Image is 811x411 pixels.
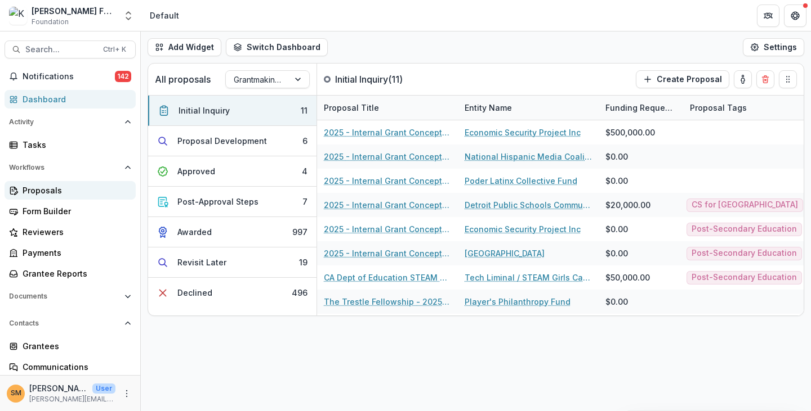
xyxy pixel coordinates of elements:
[92,383,115,394] p: User
[5,40,136,58] button: Search...
[465,199,592,211] a: Detroit Public Schools Community District
[324,223,451,235] a: 2025 - Internal Grant Concept Form
[605,127,655,138] div: $500,000.00
[32,5,116,17] div: [PERSON_NAME] Foundation
[605,296,628,308] div: $0.00
[5,136,136,154] a: Tasks
[148,96,317,126] button: Initial Inquiry11
[692,249,797,258] span: Post-Secondary Education
[317,102,386,114] div: Proposal Title
[121,4,136,27] button: Open entity switcher
[599,96,683,120] div: Funding Requested
[23,93,127,105] div: Dashboard
[145,7,184,24] nav: breadcrumb
[148,217,317,247] button: Awarded997
[23,205,127,217] div: Form Builder
[458,96,599,120] div: Entity Name
[5,358,136,376] a: Communications
[177,196,259,207] div: Post-Approval Steps
[605,175,628,187] div: $0.00
[636,70,729,88] button: Create Proposal
[324,296,451,308] a: The Trestle Fellowship - 2025 - Internal Grant Concept Form
[148,278,317,308] button: Declined496
[317,96,458,120] div: Proposal Title
[226,38,328,56] button: Switch Dashboard
[5,287,136,305] button: Open Documents
[302,135,308,147] div: 6
[150,10,179,21] div: Default
[605,247,628,259] div: $0.00
[465,296,571,308] a: Player's Philanthropy Fund
[743,38,804,56] button: Settings
[465,127,581,138] a: Economic Security Project Inc
[23,361,127,373] div: Communications
[292,287,308,299] div: 496
[25,45,96,55] span: Search...
[148,38,221,56] button: Add Widget
[9,292,120,300] span: Documents
[32,17,69,27] span: Foundation
[23,139,127,151] div: Tasks
[5,223,136,241] a: Reviewers
[23,226,127,238] div: Reviewers
[177,256,226,268] div: Revisit Later
[458,102,519,114] div: Entity Name
[605,199,650,211] div: $20,000.00
[179,105,230,116] div: Initial Inquiry
[5,181,136,200] a: Proposals
[155,73,211,86] p: All proposals
[465,247,545,259] a: [GEOGRAPHIC_DATA]
[465,175,577,187] a: Poder Latinx Collective Fund
[784,4,806,27] button: Get Help
[5,159,136,177] button: Open Workflows
[299,256,308,268] div: 19
[23,247,127,259] div: Payments
[177,287,212,299] div: Declined
[605,272,650,283] div: $50,000.00
[5,337,136,355] a: Grantees
[605,223,628,235] div: $0.00
[5,243,136,262] a: Payments
[757,4,779,27] button: Partners
[29,382,88,394] p: [PERSON_NAME]
[465,151,592,162] a: National Hispanic Media Coalition
[734,70,752,88] button: toggle-assigned-to-me
[465,272,592,283] a: Tech Liminal / STEAM Girls Camp
[23,72,115,82] span: Notifications
[9,319,120,327] span: Contacts
[115,71,131,82] span: 142
[11,390,21,397] div: Subina Mahal
[324,199,451,211] a: 2025 - Internal Grant Concept Form
[302,196,308,207] div: 7
[177,135,267,147] div: Proposal Development
[5,202,136,220] a: Form Builder
[692,200,798,210] span: CS for [GEOGRAPHIC_DATA]
[692,273,797,282] span: Post-Secondary Education
[683,102,754,114] div: Proposal Tags
[692,224,797,234] span: Post-Secondary Education
[177,165,215,177] div: Approved
[5,314,136,332] button: Open Contacts
[292,226,308,238] div: 997
[148,156,317,187] button: Approved4
[756,70,774,88] button: Delete card
[9,164,120,171] span: Workflows
[9,118,120,126] span: Activity
[324,151,451,162] a: 2025 - Internal Grant Concept Form
[301,105,308,116] div: 11
[599,102,683,114] div: Funding Requested
[5,90,136,109] a: Dashboard
[324,127,451,138] a: 2025 - Internal Grant Concept Form
[29,394,115,404] p: [PERSON_NAME][EMAIL_ADDRESS][PERSON_NAME][DOMAIN_NAME]
[465,223,581,235] a: Economic Security Project Inc
[148,247,317,278] button: Revisit Later19
[324,175,451,187] a: 2025 - Internal Grant Concept Form
[23,268,127,279] div: Grantee Reports
[148,126,317,156] button: Proposal Development6
[101,43,128,56] div: Ctrl + K
[23,340,127,352] div: Grantees
[5,113,136,131] button: Open Activity
[324,272,451,283] a: CA Dept of Education STEAM grant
